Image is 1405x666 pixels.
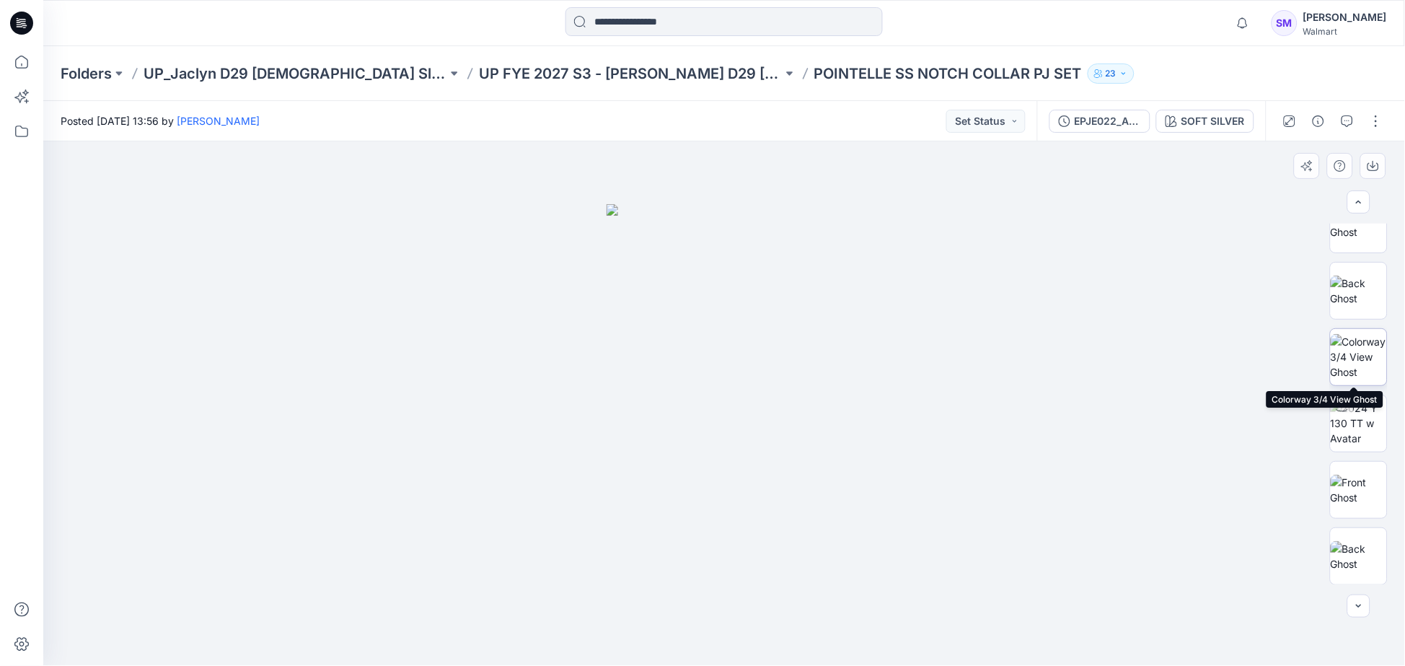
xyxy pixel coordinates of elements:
div: [PERSON_NAME] [1303,9,1387,26]
img: 2024 Y 130 TT w Avatar [1331,400,1387,446]
button: SOFT SILVER [1156,110,1254,133]
div: EPJE022_ADM_POINTELLE SS NOTCH COLLAR PJ SET [1075,113,1141,129]
a: UP_Jaclyn D29 [DEMOGRAPHIC_DATA] Sleep [144,63,447,84]
p: POINTELLE SS NOTCH COLLAR PJ SET [814,63,1082,84]
div: Walmart [1303,26,1387,37]
span: Posted [DATE] 13:56 by [61,113,260,128]
a: [PERSON_NAME] [177,115,260,127]
button: EPJE022_ADM_POINTELLE SS NOTCH COLLAR PJ SET [1049,110,1150,133]
img: Colorway 3/4 View Ghost [1331,334,1387,380]
div: SM [1272,10,1298,36]
a: UP FYE 2027 S3 - [PERSON_NAME] D29 [DEMOGRAPHIC_DATA] Sleepwear [479,63,783,84]
button: 23 [1088,63,1135,84]
img: Front Ghost [1331,475,1387,505]
p: 23 [1106,66,1116,82]
img: Front Ghost [1331,209,1387,240]
a: Folders [61,63,112,84]
div: SOFT SILVER [1181,113,1245,129]
img: Back Ghost [1331,541,1387,571]
img: Back Ghost [1331,276,1387,306]
button: Details [1307,110,1330,133]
